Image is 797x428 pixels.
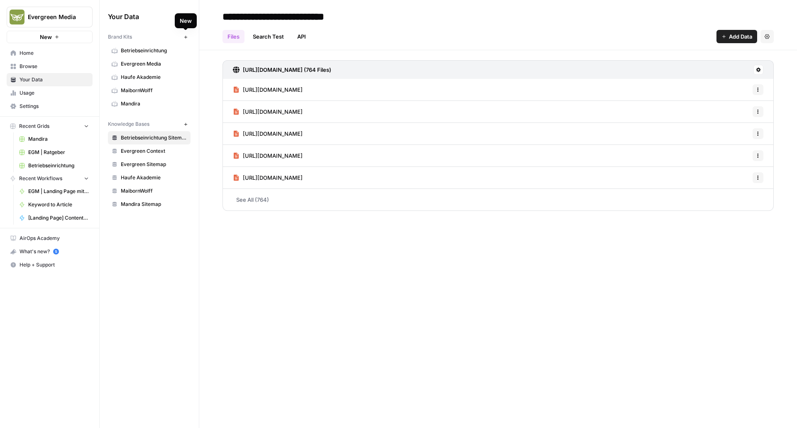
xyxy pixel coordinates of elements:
[7,60,93,73] a: Browse
[7,86,93,100] a: Usage
[28,149,89,156] span: EGM | Ratgeber
[233,61,331,79] a: [URL][DOMAIN_NAME] (764 Files)
[20,89,89,97] span: Usage
[28,162,89,169] span: Betriebseinrichtung
[121,134,187,142] span: Betriebseinrichtung Sitemap
[292,30,311,43] a: API
[121,87,187,94] span: MaibornWolff
[108,97,191,110] a: Mandira
[108,131,191,144] a: Betriebseinrichtung Sitemap
[53,249,59,254] a: 5
[20,235,89,242] span: AirOps Academy
[10,10,24,24] img: Evergreen Media Logo
[108,84,191,97] a: MaibornWolff
[20,261,89,269] span: Help + Support
[7,100,93,113] a: Settings
[15,132,93,146] a: Mandira
[7,172,93,185] button: Recent Workflows
[20,76,89,83] span: Your Data
[243,130,303,138] span: [URL][DOMAIN_NAME]
[729,32,752,41] span: Add Data
[222,189,774,210] a: See All (764)
[121,201,187,208] span: Mandira Sitemap
[7,7,93,27] button: Workspace: Evergreen Media
[108,171,191,184] a: Haufe Akademie
[233,167,303,188] a: [URL][DOMAIN_NAME]
[180,17,192,25] div: New
[7,258,93,271] button: Help + Support
[108,120,149,128] span: Knowledge Bases
[233,145,303,166] a: [URL][DOMAIN_NAME]
[108,12,181,22] span: Your Data
[19,175,62,182] span: Recent Workflows
[20,49,89,57] span: Home
[28,188,89,195] span: EGM | Landing Page mit bestehender Struktur
[121,73,187,81] span: Haufe Akademie
[7,73,93,86] a: Your Data
[233,123,303,144] a: [URL][DOMAIN_NAME]
[15,159,93,172] a: Betriebseinrichtung
[28,214,89,222] span: [Landing Page] Content Brief to Full Page
[121,47,187,54] span: Betriebseinrichtung
[108,144,191,158] a: Evergreen Context
[7,245,92,258] div: What's new?
[233,79,303,100] a: [URL][DOMAIN_NAME]
[121,100,187,108] span: Mandira
[243,174,303,182] span: [URL][DOMAIN_NAME]
[233,101,303,122] a: [URL][DOMAIN_NAME]
[108,71,191,84] a: Haufe Akademie
[121,161,187,168] span: Evergreen Sitemap
[28,135,89,143] span: Mandira
[243,86,303,94] span: [URL][DOMAIN_NAME]
[243,66,331,74] h3: [URL][DOMAIN_NAME] (764 Files)
[40,33,52,41] span: New
[108,184,191,198] a: MaibornWolff
[28,201,89,208] span: Keyword to Article
[108,158,191,171] a: Evergreen Sitemap
[7,46,93,60] a: Home
[7,245,93,258] button: What's new? 5
[222,30,244,43] a: Files
[20,103,89,110] span: Settings
[7,232,93,245] a: AirOps Academy
[108,198,191,211] a: Mandira Sitemap
[248,30,289,43] a: Search Test
[15,211,93,225] a: [Landing Page] Content Brief to Full Page
[243,108,303,116] span: [URL][DOMAIN_NAME]
[7,31,93,43] button: New
[7,120,93,132] button: Recent Grids
[243,152,303,160] span: [URL][DOMAIN_NAME]
[20,63,89,70] span: Browse
[108,57,191,71] a: Evergreen Media
[55,249,57,254] text: 5
[121,147,187,155] span: Evergreen Context
[121,60,187,68] span: Evergreen Media
[15,185,93,198] a: EGM | Landing Page mit bestehender Struktur
[19,122,49,130] span: Recent Grids
[15,146,93,159] a: EGM | Ratgeber
[108,44,191,57] a: Betriebseinrichtung
[108,33,132,41] span: Brand Kits
[121,174,187,181] span: Haufe Akademie
[121,187,187,195] span: MaibornWolff
[716,30,757,43] button: Add Data
[15,198,93,211] a: Keyword to Article
[28,13,78,21] span: Evergreen Media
